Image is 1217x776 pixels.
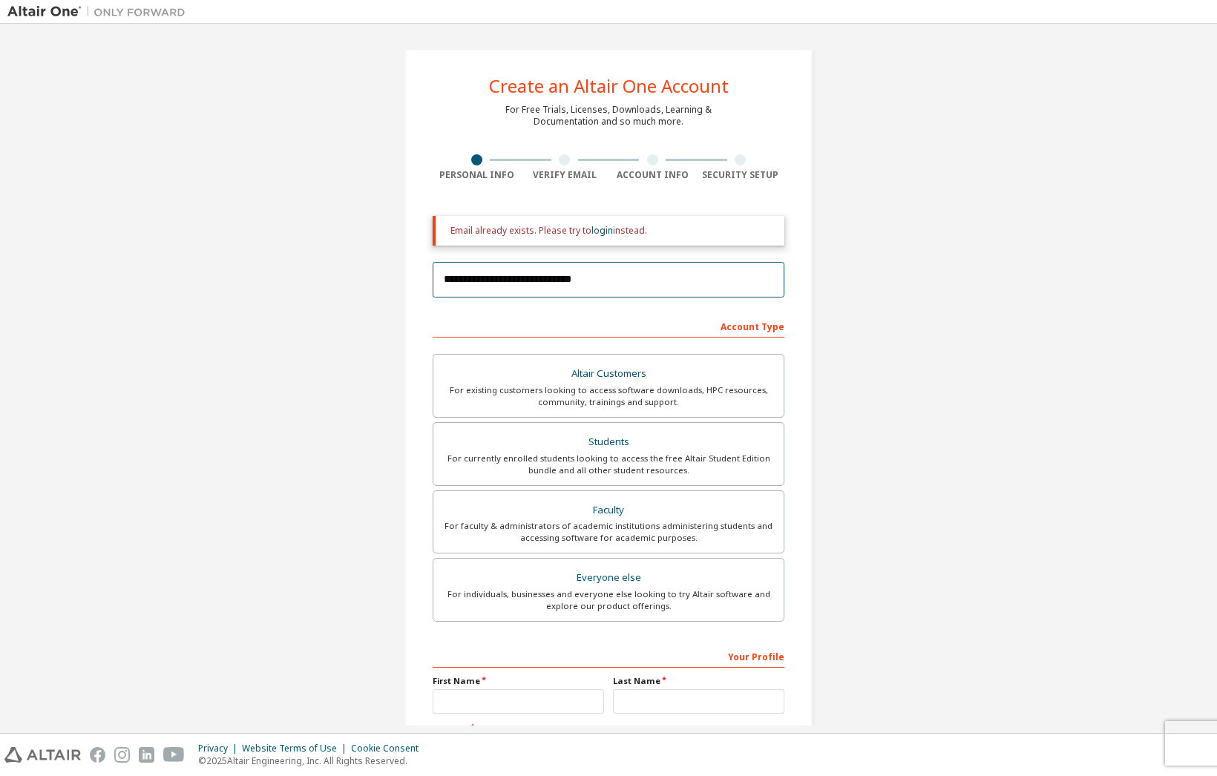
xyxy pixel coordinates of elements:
p: © 2025 Altair Engineering, Inc. All Rights Reserved. [198,754,427,767]
div: For existing customers looking to access software downloads, HPC resources, community, trainings ... [442,384,775,408]
div: Students [442,432,775,453]
div: Account Info [608,169,697,181]
div: For Free Trials, Licenses, Downloads, Learning & Documentation and so much more. [505,104,712,128]
label: Last Name [613,675,784,687]
div: Privacy [198,743,242,754]
div: For currently enrolled students looking to access the free Altair Student Edition bundle and all ... [442,453,775,476]
div: Security Setup [697,169,785,181]
div: Account Type [433,314,784,338]
div: Faculty [442,500,775,521]
div: Create an Altair One Account [489,77,729,95]
div: Altair Customers [442,364,775,384]
div: For faculty & administrators of academic institutions administering students and accessing softwa... [442,520,775,544]
img: youtube.svg [163,747,185,763]
div: Your Profile [433,644,784,668]
img: facebook.svg [90,747,105,763]
label: First Name [433,675,604,687]
div: For individuals, businesses and everyone else looking to try Altair software and explore our prod... [442,588,775,612]
div: Website Terms of Use [242,743,351,754]
img: linkedin.svg [139,747,154,763]
div: Everyone else [442,568,775,588]
img: altair_logo.svg [4,747,81,763]
a: login [591,224,613,237]
img: instagram.svg [114,747,130,763]
div: Email already exists. Please try to instead. [450,225,772,237]
label: Job Title [433,723,784,734]
div: Cookie Consent [351,743,427,754]
div: Personal Info [433,169,521,181]
img: Altair One [7,4,193,19]
div: Verify Email [521,169,609,181]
